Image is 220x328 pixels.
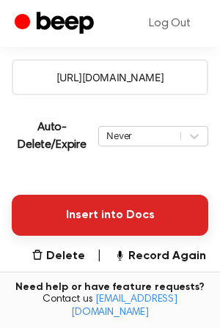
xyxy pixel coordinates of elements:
span: Contact us [9,294,211,319]
div: Never [106,129,173,143]
p: Auto-Delete/Expire [12,119,92,154]
button: Record Again [114,247,206,265]
a: [EMAIL_ADDRESS][DOMAIN_NAME] [71,294,177,318]
button: Delete [32,247,85,265]
a: Beep [15,10,98,38]
a: Log Out [134,6,205,41]
button: Insert into Docs [12,195,208,236]
span: | [97,247,102,265]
